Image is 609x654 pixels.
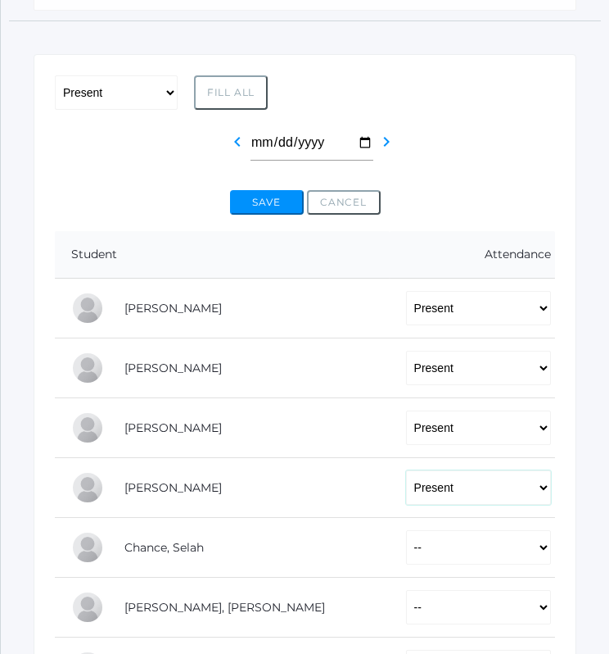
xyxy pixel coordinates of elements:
th: Student [55,231,390,279]
i: chevron_left [228,132,247,152]
div: Selah Chance [71,531,104,564]
button: Cancel [307,190,381,215]
a: [PERSON_NAME] [124,480,222,495]
i: chevron_right [377,132,396,152]
div: Josey Baker [71,292,104,325]
a: [PERSON_NAME] [124,361,222,375]
a: chevron_left [228,140,247,155]
div: Presley Davenport [71,591,104,624]
a: chevron_right [377,140,396,155]
button: Fill All [194,75,268,110]
a: [PERSON_NAME] [124,301,222,316]
th: Attendance [390,231,555,279]
div: Gabby Brozek [71,411,104,444]
button: Save [230,190,304,215]
a: Chance, Selah [124,540,204,555]
a: [PERSON_NAME] [124,420,222,435]
div: Pierce Brozek [71,352,104,384]
div: Eva Carr [71,471,104,504]
a: [PERSON_NAME], [PERSON_NAME] [124,600,325,615]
